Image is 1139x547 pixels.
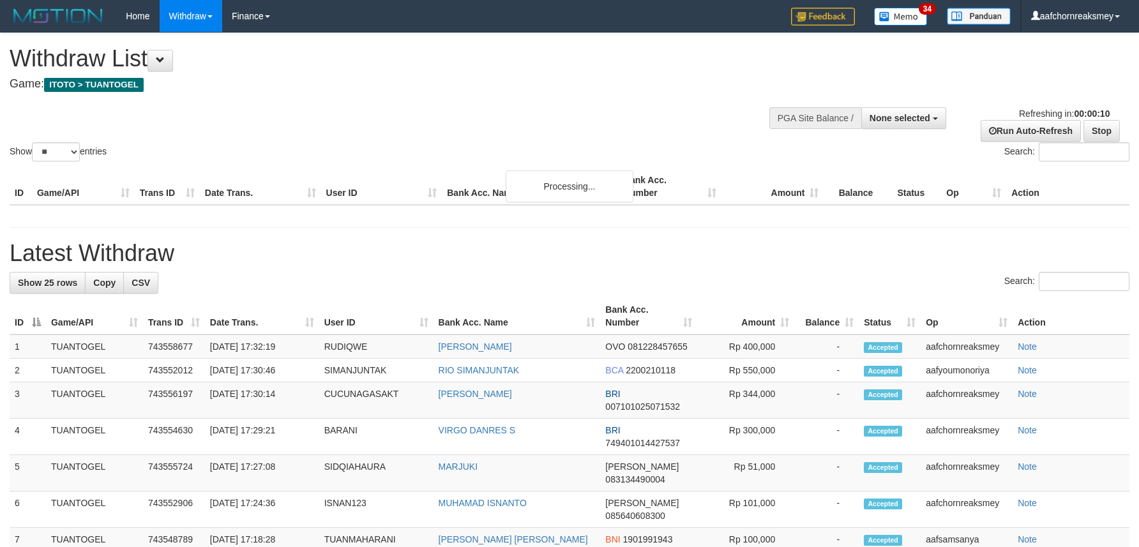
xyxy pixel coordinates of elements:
[794,455,859,491] td: -
[18,278,77,288] span: Show 25 rows
[623,534,673,544] span: Copy 1901991943 to clipboard
[605,461,679,472] span: [PERSON_NAME]
[10,169,32,205] th: ID
[85,272,124,294] a: Copy
[205,455,319,491] td: [DATE] 17:27:08
[1018,425,1037,435] a: Note
[46,298,143,334] th: Game/API: activate to sort column ascending
[892,169,941,205] th: Status
[143,382,205,419] td: 743556197
[205,419,319,455] td: [DATE] 17:29:21
[200,169,321,205] th: Date Trans.
[791,8,855,26] img: Feedback.jpg
[697,298,794,334] th: Amount: activate to sort column ascending
[605,365,623,375] span: BCA
[864,342,902,353] span: Accepted
[1018,365,1037,375] a: Note
[769,107,861,129] div: PGA Site Balance /
[794,334,859,359] td: -
[46,334,143,359] td: TUANTOGEL
[794,298,859,334] th: Balance: activate to sort column ascending
[439,365,520,375] a: RIO SIMANJUNTAK
[319,455,434,491] td: SIDQIAHAURA
[205,298,319,334] th: Date Trans.: activate to sort column ascending
[439,461,478,472] a: MARJUKI
[1039,142,1129,161] input: Search:
[1004,272,1129,291] label: Search:
[32,169,135,205] th: Game/API
[143,419,205,455] td: 743554630
[10,78,746,91] h4: Game:
[605,401,680,412] span: Copy 007101025071532 to clipboard
[319,382,434,419] td: CUCUNAGASAKT
[605,511,665,521] span: Copy 085640608300 to clipboard
[319,419,434,455] td: BARANI
[605,474,665,484] span: Copy 083134490004 to clipboard
[864,498,902,509] span: Accepted
[794,359,859,382] td: -
[605,534,620,544] span: BNI
[10,241,1129,266] h1: Latest Withdraw
[10,491,46,528] td: 6
[10,6,107,26] img: MOTION_logo.png
[46,455,143,491] td: TUANTOGEL
[921,419,1013,455] td: aafchornreaksmey
[10,298,46,334] th: ID: activate to sort column descending
[859,298,921,334] th: Status: activate to sort column ascending
[605,498,679,508] span: [PERSON_NAME]
[132,278,150,288] span: CSV
[921,455,1013,491] td: aafchornreaksmey
[205,359,319,382] td: [DATE] 17:30:46
[1074,109,1110,119] strong: 00:00:10
[619,169,721,205] th: Bank Acc. Number
[1018,498,1037,508] a: Note
[319,334,434,359] td: RUDIQWE
[697,491,794,528] td: Rp 101,000
[10,419,46,455] td: 4
[864,426,902,437] span: Accepted
[697,359,794,382] td: Rp 550,000
[442,169,619,205] th: Bank Acc. Name
[628,341,687,352] span: Copy 081228457655 to clipboard
[1013,298,1129,334] th: Action
[1018,534,1037,544] a: Note
[870,113,930,123] span: None selected
[794,382,859,419] td: -
[205,491,319,528] td: [DATE] 17:24:36
[824,169,892,205] th: Balance
[44,78,144,92] span: ITOTO > TUANTOGEL
[921,382,1013,419] td: aafchornreaksmey
[439,498,527,508] a: MUHAMAD ISNANTO
[439,425,516,435] a: VIRGO DANRES S
[143,491,205,528] td: 743552906
[605,438,680,448] span: Copy 749401014427537 to clipboard
[46,382,143,419] td: TUANTOGEL
[123,272,158,294] a: CSV
[697,455,794,491] td: Rp 51,000
[1006,169,1129,205] th: Action
[93,278,116,288] span: Copy
[1039,272,1129,291] input: Search:
[626,365,675,375] span: Copy 2200210118 to clipboard
[921,359,1013,382] td: aafyoumonoriya
[721,169,824,205] th: Amount
[605,389,620,399] span: BRI
[46,419,143,455] td: TUANTOGEL
[46,359,143,382] td: TUANTOGEL
[143,298,205,334] th: Trans ID: activate to sort column ascending
[439,534,588,544] a: [PERSON_NAME] [PERSON_NAME]
[874,8,928,26] img: Button%20Memo.svg
[794,491,859,528] td: -
[921,334,1013,359] td: aafchornreaksmey
[10,272,86,294] a: Show 25 rows
[434,298,601,334] th: Bank Acc. Name: activate to sort column ascending
[10,334,46,359] td: 1
[439,341,512,352] a: [PERSON_NAME]
[319,359,434,382] td: SIMANJUNTAK
[864,366,902,377] span: Accepted
[319,491,434,528] td: ISNAN123
[861,107,946,129] button: None selected
[439,389,512,399] a: [PERSON_NAME]
[1083,120,1120,142] a: Stop
[919,3,936,15] span: 34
